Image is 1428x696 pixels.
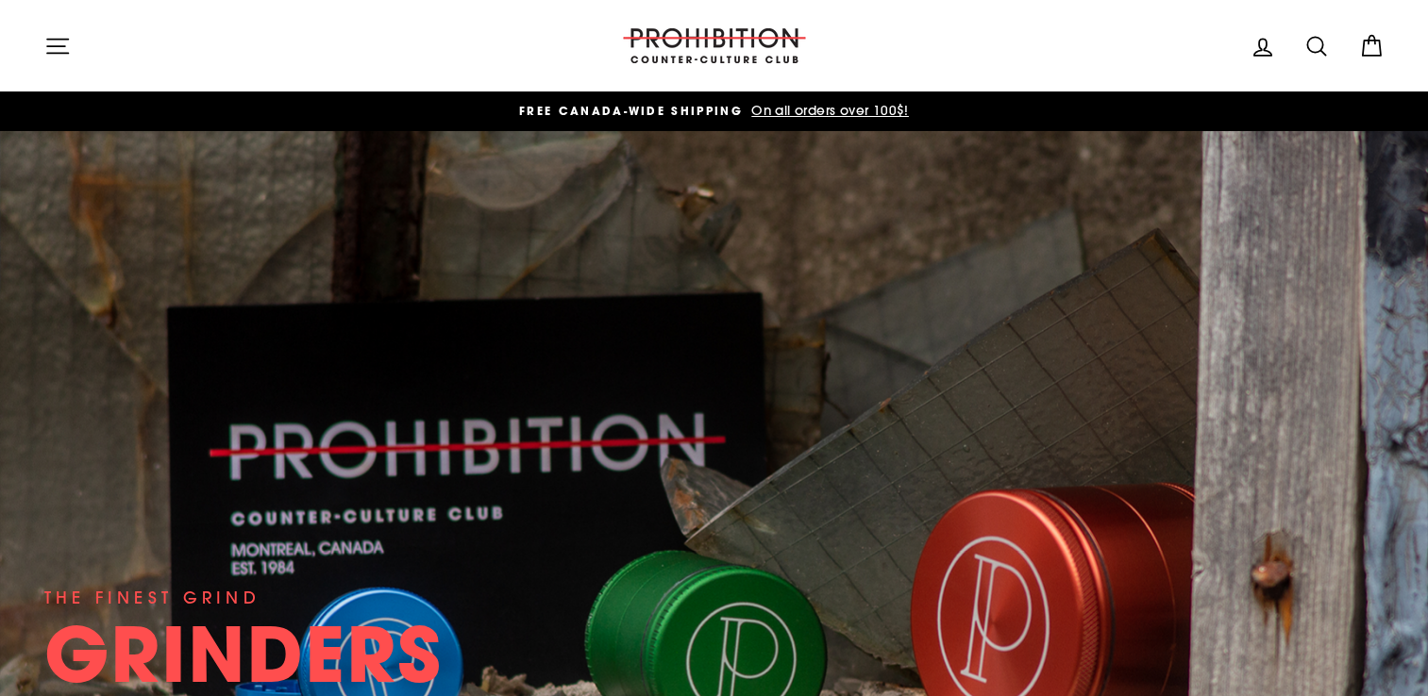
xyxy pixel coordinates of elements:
[747,102,909,119] span: On all orders over 100$!
[620,28,809,63] img: PROHIBITION COUNTER-CULTURE CLUB
[44,616,443,691] div: GRINDERS
[49,101,1380,122] a: FREE CANADA-WIDE SHIPPING On all orders over 100$!
[44,585,260,611] div: THE FINEST GRIND
[519,103,743,119] span: FREE CANADA-WIDE SHIPPING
